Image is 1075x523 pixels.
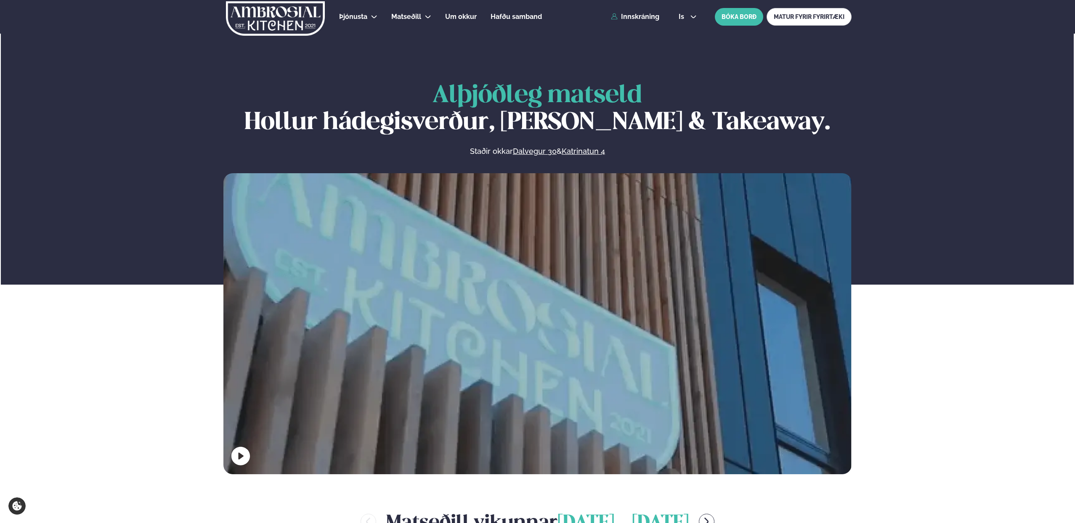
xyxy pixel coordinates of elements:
[491,13,542,21] span: Hafðu samband
[679,13,687,20] span: is
[339,13,367,21] span: Þjónusta
[445,12,477,22] a: Um okkur
[391,12,421,22] a: Matseðill
[391,13,421,21] span: Matseðill
[445,13,477,21] span: Um okkur
[491,12,542,22] a: Hafðu samband
[562,146,605,156] a: Katrinatun 4
[611,13,659,21] a: Innskráning
[339,12,367,22] a: Þjónusta
[225,1,326,36] img: logo
[672,13,703,20] button: is
[8,497,26,515] a: Cookie settings
[715,8,763,26] button: BÓKA BORÐ
[378,146,696,156] p: Staðir okkar &
[767,8,852,26] a: MATUR FYRIR FYRIRTÆKI
[433,84,642,107] span: Alþjóðleg matseld
[513,146,557,156] a: Dalvegur 30
[223,82,852,136] h1: Hollur hádegisverður, [PERSON_NAME] & Takeaway.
